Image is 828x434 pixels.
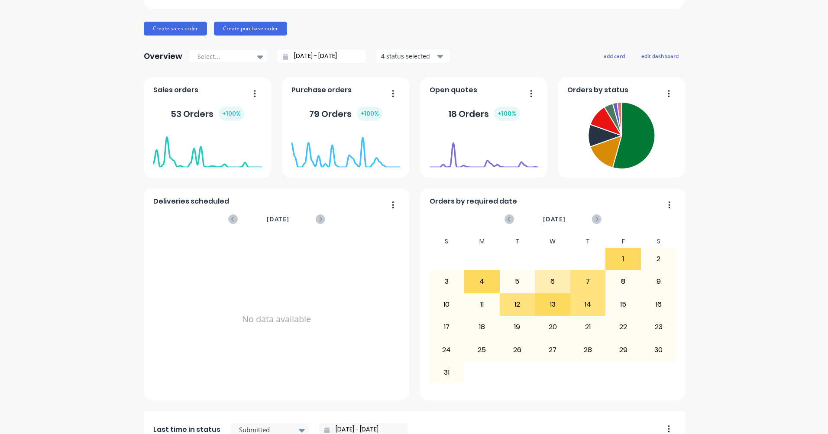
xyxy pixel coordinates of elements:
div: 13 [535,294,570,315]
button: Create sales order [144,22,207,36]
div: 29 [606,339,640,360]
div: 6 [535,271,570,292]
div: 19 [500,316,535,338]
span: Purchase orders [291,85,352,95]
div: 53 Orders [171,107,244,121]
div: 4 status selected [381,52,436,61]
div: + 100 % [357,107,382,121]
span: Sales orders [153,85,198,95]
div: 12 [500,294,535,315]
div: 30 [641,339,676,360]
div: 21 [571,316,605,338]
div: T [570,235,606,248]
div: F [605,235,641,248]
span: [DATE] [267,214,289,224]
span: Deliveries scheduled [153,196,229,207]
div: 3 [430,271,464,292]
div: 8 [606,271,640,292]
div: 16 [641,294,676,315]
div: 15 [606,294,640,315]
span: Orders by required date [430,196,517,207]
div: 20 [535,316,570,338]
div: Overview [144,48,182,65]
div: 14 [571,294,605,315]
div: 5 [500,271,535,292]
div: 25 [465,339,499,360]
div: S [641,235,676,248]
div: 4 [465,271,499,292]
div: T [500,235,535,248]
div: + 100 % [219,107,244,121]
div: 26 [500,339,535,360]
div: 24 [430,339,464,360]
div: 31 [430,362,464,383]
div: W [535,235,570,248]
button: Create purchase order [214,22,287,36]
div: 17 [430,316,464,338]
div: 28 [571,339,605,360]
div: + 100 % [494,107,520,121]
div: 9 [641,271,676,292]
span: Open quotes [430,85,477,95]
div: S [429,235,465,248]
div: 79 Orders [309,107,382,121]
button: add card [598,50,631,62]
div: 18 [465,316,499,338]
button: 4 status selected [376,50,450,63]
div: 1 [606,248,640,270]
div: 27 [535,339,570,360]
div: 2 [641,248,676,270]
div: No data available [153,235,400,403]
div: 22 [606,316,640,338]
span: Orders by status [567,85,628,95]
div: 18 Orders [448,107,520,121]
div: 10 [430,294,464,315]
div: 7 [571,271,605,292]
span: [DATE] [543,214,566,224]
div: 11 [465,294,499,315]
div: M [464,235,500,248]
div: 23 [641,316,676,338]
button: edit dashboard [636,50,684,62]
